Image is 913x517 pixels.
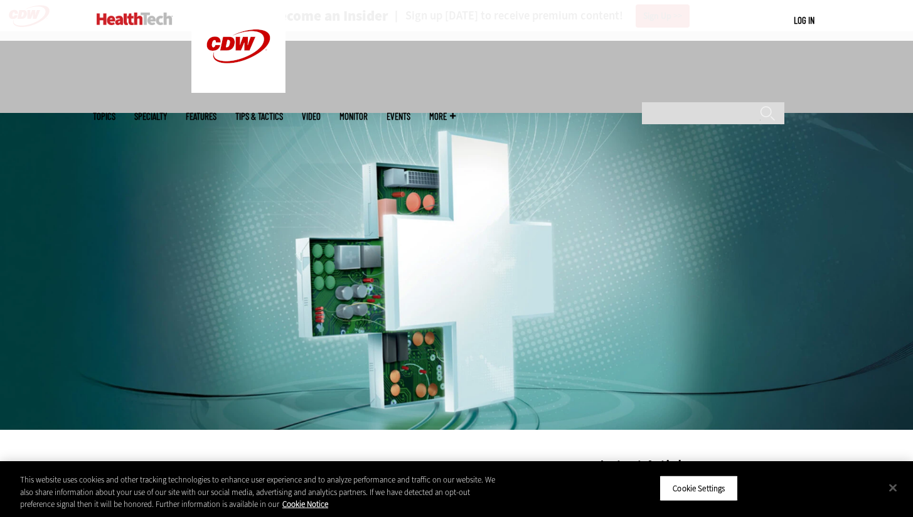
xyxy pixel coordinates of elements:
[235,112,283,121] a: Tips & Tactics
[387,112,410,121] a: Events
[302,112,321,121] a: Video
[600,458,788,474] h3: Latest Articles
[191,83,286,96] a: CDW
[97,13,173,25] img: Home
[794,14,814,26] a: Log in
[659,475,738,501] button: Cookie Settings
[879,474,907,501] button: Close
[794,14,814,27] div: User menu
[186,112,216,121] a: Features
[339,112,368,121] a: MonITor
[20,474,502,511] div: This website uses cookies and other tracking technologies to enhance user experience and to analy...
[282,499,328,509] a: More information about your privacy
[93,112,115,121] span: Topics
[112,458,567,468] div: »
[429,112,456,121] span: More
[134,112,167,121] span: Specialty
